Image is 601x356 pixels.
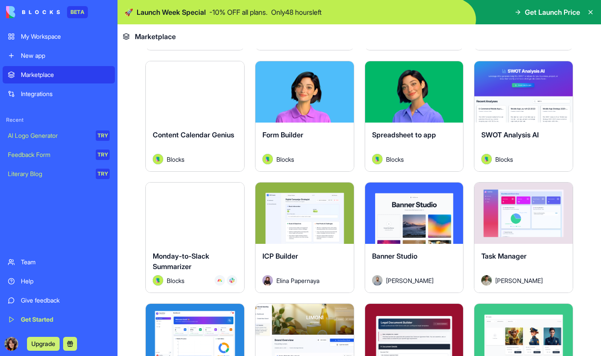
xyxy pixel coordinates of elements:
[217,278,222,283] img: Monday_mgmdm1.svg
[481,130,539,139] span: SWOT Analysis AI
[21,277,110,286] div: Help
[67,6,88,18] div: BETA
[4,337,18,351] img: ACg8ocKwLTNv1ViAdwkI4OcA7USREZL2Zp5D0siHwIINcKUNWvV_dnzMJA=s96-c
[276,155,294,164] span: Blocks
[372,154,383,164] img: Avatar
[386,276,433,285] span: [PERSON_NAME]
[27,339,60,348] a: Upgrade
[8,150,90,159] div: Feedback Form
[21,296,110,305] div: Give feedback
[372,130,436,139] span: Spreadsheet to app
[3,292,115,309] a: Give feedback
[137,7,206,17] span: Launch Week Special
[262,154,273,164] img: Avatar
[386,155,404,164] span: Blocks
[21,32,110,41] div: My Workspace
[3,47,115,64] a: New app
[474,182,573,293] a: Task ManagerAvatar[PERSON_NAME]
[21,51,110,60] div: New app
[481,154,492,164] img: Avatar
[8,170,90,178] div: Literary Blog
[262,130,303,139] span: Form Builder
[495,276,543,285] span: [PERSON_NAME]
[229,278,235,283] img: Slack_i955cf.svg
[3,253,115,271] a: Team
[3,127,115,144] a: AI Logo GeneratorTRY
[27,337,60,351] button: Upgrade
[209,7,268,17] p: - 10 % OFF all plans.
[481,252,527,260] span: Task Manager
[276,276,319,285] span: Elina Papernaya
[3,116,115,123] span: Recent
[8,131,90,140] div: AI Logo Generator
[525,7,580,17] span: Get Launch Price
[372,252,417,260] span: Banner Studio
[3,85,115,103] a: Integrations
[255,182,354,293] a: ICP BuilderAvatarElina Papernaya
[167,276,185,285] span: Blocks
[495,155,513,164] span: Blocks
[96,169,110,179] div: TRY
[365,61,464,172] a: Spreadsheet to appAvatarBlocks
[474,61,573,172] a: SWOT Analysis AIAvatarBlocks
[21,258,110,266] div: Team
[271,7,322,17] p: Only 48 hours left
[145,61,245,172] a: Content Calendar GeniusAvatarBlocks
[6,6,60,18] img: logo
[124,7,133,17] span: 🚀
[3,273,115,290] a: Help
[135,31,176,42] span: Marketplace
[3,165,115,183] a: Literary BlogTRY
[153,130,234,139] span: Content Calendar Genius
[21,315,110,324] div: Get Started
[3,66,115,83] a: Marketplace
[3,146,115,163] a: Feedback FormTRY
[481,275,492,286] img: Avatar
[262,252,298,260] span: ICP Builder
[96,150,110,160] div: TRY
[153,275,163,286] img: Avatar
[365,182,464,293] a: Banner StudioAvatar[PERSON_NAME]
[153,252,209,271] span: Monday-to-Slack Summarizer
[6,6,88,18] a: BETA
[3,28,115,45] a: My Workspace
[21,90,110,98] div: Integrations
[96,130,110,141] div: TRY
[3,311,115,328] a: Get Started
[145,182,245,293] a: Monday-to-Slack SummarizerAvatarBlocks
[21,70,110,79] div: Marketplace
[372,275,383,286] img: Avatar
[153,154,163,164] img: Avatar
[167,155,185,164] span: Blocks
[255,61,354,172] a: Form BuilderAvatarBlocks
[262,275,273,286] img: Avatar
